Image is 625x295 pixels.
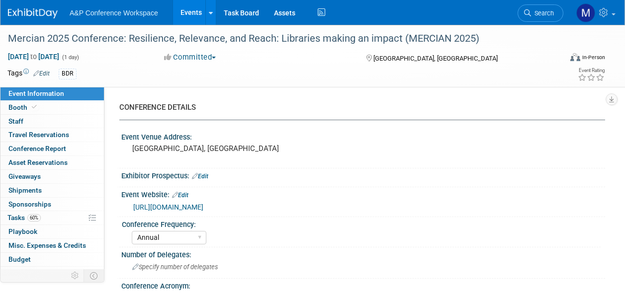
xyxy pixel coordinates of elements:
pre: [GEOGRAPHIC_DATA], [GEOGRAPHIC_DATA] [132,144,312,153]
div: In-Person [582,54,605,61]
div: Event Rating [578,68,605,73]
span: Misc. Expenses & Credits [8,241,86,249]
a: Giveaways [0,170,104,183]
div: Event Website: [121,187,605,200]
div: Exhibitor Prospectus: [121,168,605,181]
span: Budget [8,255,31,263]
img: Matt Hambridge [576,3,595,22]
span: to [29,53,38,61]
span: Asset Reservations [8,158,68,166]
a: Booth [0,101,104,114]
a: Misc. Expenses & Credits [0,239,104,252]
a: Edit [33,70,50,77]
div: Event Format [518,52,605,67]
a: Tasks60% [0,211,104,224]
span: [DATE] [DATE] [7,52,60,61]
i: Booth reservation complete [32,104,37,110]
span: Search [531,9,554,17]
a: Staff [0,115,104,128]
div: Number of Delegates: [121,247,605,260]
span: [GEOGRAPHIC_DATA], [GEOGRAPHIC_DATA] [373,55,498,62]
span: Event Information [8,89,64,97]
a: ROI, Objectives & ROO [0,267,104,280]
a: Sponsorships [0,198,104,211]
img: Format-Inperson.png [570,53,580,61]
span: Shipments [8,186,42,194]
span: Sponsorships [8,200,51,208]
div: BDR [59,69,77,79]
a: Playbook [0,225,104,238]
a: Travel Reservations [0,128,104,142]
span: Travel Reservations [8,131,69,139]
div: Event Venue Address: [121,130,605,142]
a: [URL][DOMAIN_NAME] [133,203,203,211]
td: Toggle Event Tabs [84,269,104,282]
span: Conference Report [8,145,66,152]
span: Booth [8,103,39,111]
a: Search [518,4,563,22]
a: Edit [192,173,208,180]
span: Playbook [8,227,37,235]
td: Personalize Event Tab Strip [67,269,84,282]
div: Conference Acronym: [121,279,605,291]
span: Giveaways [8,172,41,180]
a: Conference Report [0,142,104,155]
img: ExhibitDay [8,8,58,18]
div: CONFERENCE DETAILS [119,102,598,113]
span: A&P Conference Workspace [70,9,158,17]
td: Tags [7,68,50,79]
span: Staff [8,117,23,125]
span: (1 day) [61,54,79,61]
span: 60% [27,214,41,221]
a: Shipments [0,184,104,197]
a: Event Information [0,87,104,100]
a: Asset Reservations [0,156,104,169]
div: Mercian 2025 Conference: Resilience, Relevance, and Reach: Libraries making an impact (MERCIAN 2025) [4,30,554,48]
button: Committed [161,52,220,63]
span: Specify number of delegates [132,263,218,271]
a: Edit [172,192,188,199]
a: Budget [0,253,104,266]
span: Tasks [7,214,41,221]
span: ROI, Objectives & ROO [8,269,75,277]
div: Conference Frequency: [122,217,601,229]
